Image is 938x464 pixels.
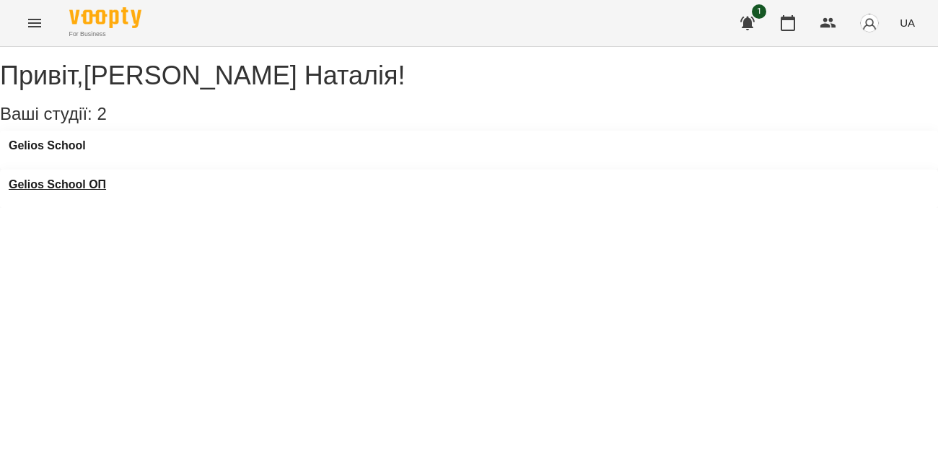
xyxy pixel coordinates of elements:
[859,13,880,33] img: avatar_s.png
[97,104,106,123] span: 2
[752,4,766,19] span: 1
[69,30,141,39] span: For Business
[17,6,52,40] button: Menu
[900,15,915,30] span: UA
[69,7,141,28] img: Voopty Logo
[894,9,921,36] button: UA
[9,178,106,191] a: Gelios School ОП
[9,139,86,152] a: Gelios School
